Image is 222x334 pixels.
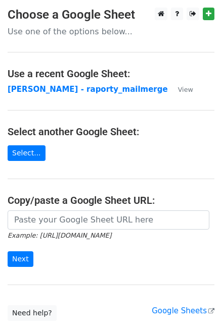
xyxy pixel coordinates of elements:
[8,305,57,321] a: Need help?
[178,86,193,93] small: View
[8,210,209,230] input: Paste your Google Sheet URL here
[8,251,33,267] input: Next
[8,126,214,138] h4: Select another Google Sheet:
[8,8,214,22] h3: Choose a Google Sheet
[8,68,214,80] h4: Use a recent Google Sheet:
[152,306,214,315] a: Google Sheets
[168,85,193,94] a: View
[8,232,111,239] small: Example: [URL][DOMAIN_NAME]
[8,26,214,37] p: Use one of the options below...
[8,194,214,206] h4: Copy/paste a Google Sheet URL:
[8,85,168,94] a: [PERSON_NAME] - raporty_mailmerge
[8,145,46,161] a: Select...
